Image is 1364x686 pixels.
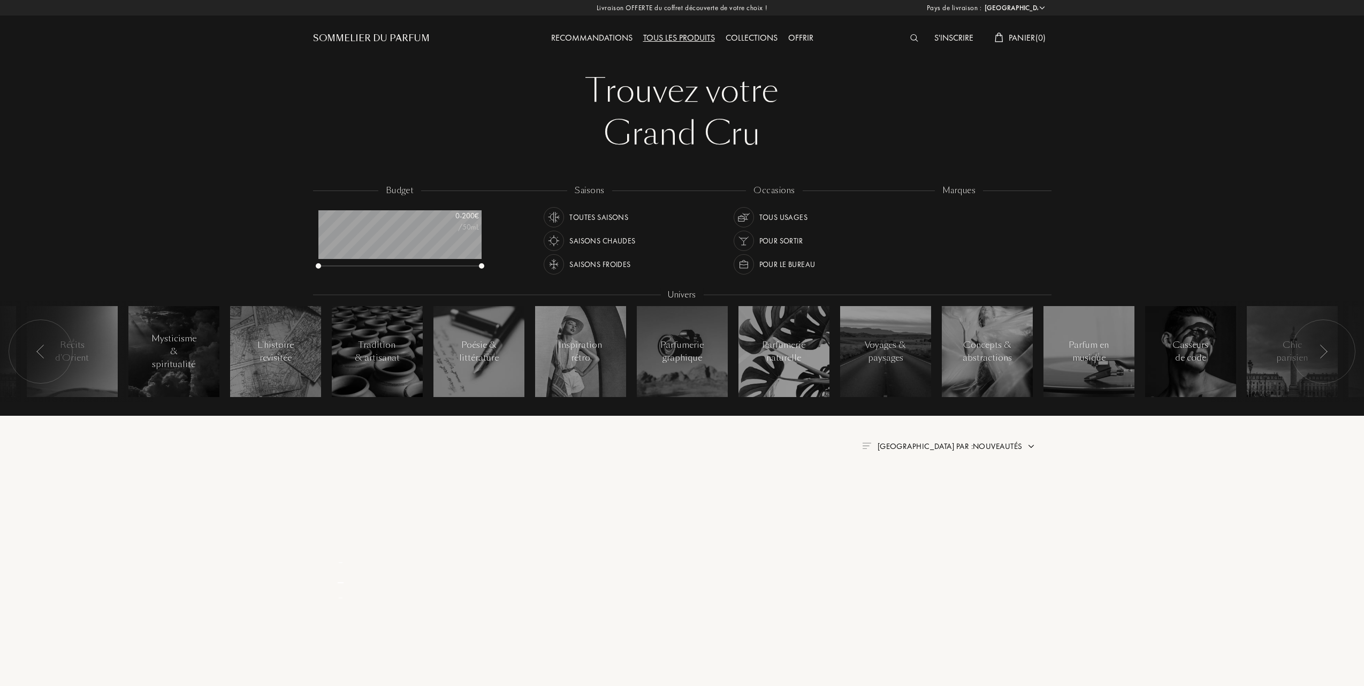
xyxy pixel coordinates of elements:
[546,233,561,248] img: usage_season_hot_white.svg
[761,339,806,364] div: Parfumerie naturelle
[546,32,638,43] a: Recommandations
[313,32,430,45] a: Sommelier du Parfum
[319,639,362,681] img: pf_empty.png
[660,289,703,301] div: Univers
[736,257,751,272] img: usage_occasion_work_white.svg
[638,32,720,43] a: Tous les produits
[638,32,720,45] div: Tous les produits
[759,254,816,275] div: Pour le bureau
[253,339,298,364] div: L'histoire revisitée
[317,554,364,565] div: _
[746,185,802,197] div: occasions
[759,231,803,251] div: Pour sortir
[1027,442,1035,451] img: arrow.png
[546,210,561,225] img: usage_season_average_white.svg
[569,207,628,227] div: Toutes saisons
[319,483,362,525] img: pf_empty.png
[736,210,751,225] img: usage_occasion_all_white.svg
[425,222,479,233] div: /50mL
[720,32,783,45] div: Collections
[995,33,1003,42] img: cart_white.svg
[1168,339,1213,364] div: Casseurs de code
[546,32,638,45] div: Recommandations
[720,32,783,43] a: Collections
[569,254,630,275] div: Saisons froides
[736,233,751,248] img: usage_occasion_party_white.svg
[927,3,982,13] span: Pays de livraison :
[321,70,1043,112] div: Trouvez votre
[783,32,819,45] div: Offrir
[759,207,808,227] div: Tous usages
[456,339,501,364] div: Poésie & littérature
[1066,339,1111,364] div: Parfum en musique
[151,332,196,371] div: Mysticisme & spiritualité
[929,32,979,45] div: S'inscrire
[910,34,918,42] img: search_icn_white.svg
[354,339,400,364] div: Tradition & artisanat
[425,210,479,222] div: 0 - 200 €
[321,112,1043,155] div: Grand Cru
[963,339,1012,364] div: Concepts & abstractions
[1038,4,1046,12] img: arrow_w.png
[317,589,364,600] div: _
[569,231,635,251] div: Saisons chaudes
[1009,32,1046,43] span: Panier ( 0 )
[929,32,979,43] a: S'inscrire
[659,339,705,364] div: Parfumerie graphique
[863,339,908,364] div: Voyages & paysages
[317,567,364,588] div: _
[36,345,45,359] img: arr_left.svg
[558,339,603,364] div: Inspiration rétro
[878,441,1023,452] span: [GEOGRAPHIC_DATA] par : Nouveautés
[378,185,422,197] div: budget
[862,443,871,449] img: filter_by.png
[567,185,612,197] div: saisons
[783,32,819,43] a: Offrir
[1319,345,1328,359] img: arr_left.svg
[546,257,561,272] img: usage_season_cold_white.svg
[935,185,983,197] div: marques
